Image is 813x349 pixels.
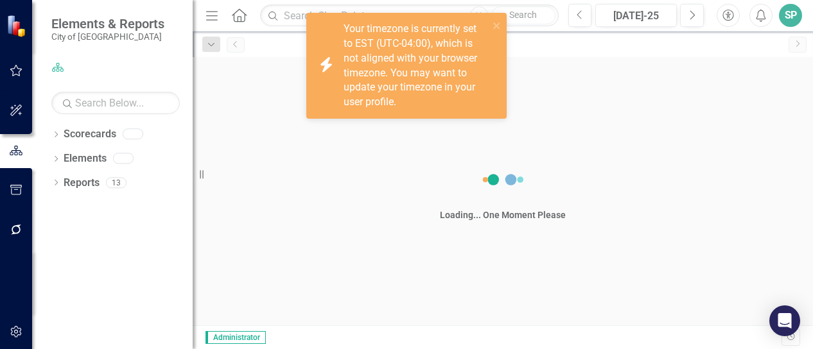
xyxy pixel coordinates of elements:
[51,92,180,114] input: Search Below...
[51,31,164,42] small: City of [GEOGRAPHIC_DATA]
[64,127,116,142] a: Scorecards
[779,4,802,27] button: SP
[51,16,164,31] span: Elements & Reports
[595,4,677,27] button: [DATE]-25
[344,22,489,110] div: Your timezone is currently set to EST (UTC-04:00), which is not aligned with your browser timezon...
[491,6,555,24] button: Search
[205,331,266,344] span: Administrator
[440,209,566,221] div: Loading... One Moment Please
[6,14,29,37] img: ClearPoint Strategy
[509,10,537,20] span: Search
[260,4,558,27] input: Search ClearPoint...
[64,176,100,191] a: Reports
[64,151,107,166] a: Elements
[106,177,127,188] div: 13
[769,305,800,336] div: Open Intercom Messenger
[493,18,502,33] button: close
[600,8,672,24] div: [DATE]-25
